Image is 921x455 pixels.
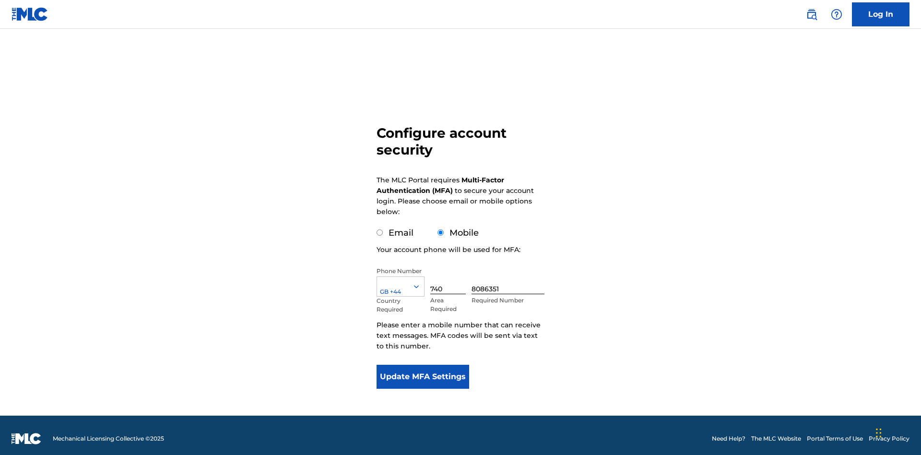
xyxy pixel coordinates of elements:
[377,365,469,389] button: Update MFA Settings
[873,409,921,455] iframe: Chat Widget
[377,320,544,351] p: Please enter a mobile number that can receive text messages. MFA codes will be sent via text to t...
[377,125,544,158] h3: Configure account security
[712,434,745,443] a: Need Help?
[12,7,48,21] img: MLC Logo
[802,5,821,24] a: Public Search
[751,434,801,443] a: The MLC Website
[377,244,520,255] p: Your account phone will be used for MFA:
[876,419,882,447] div: Drag
[377,175,534,217] p: The MLC Portal requires to secure your account login. Please choose email or mobile options below:
[472,296,544,305] p: Required Number
[389,227,413,238] label: Email
[449,227,479,238] label: Mobile
[827,5,846,24] div: Help
[852,2,909,26] a: Log In
[869,434,909,443] a: Privacy Policy
[430,296,466,313] p: Area Required
[377,287,424,296] div: GB +44
[807,434,863,443] a: Portal Terms of Use
[12,433,41,444] img: logo
[831,9,842,20] img: help
[806,9,817,20] img: search
[53,434,164,443] span: Mechanical Licensing Collective © 2025
[377,297,425,314] p: Country Required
